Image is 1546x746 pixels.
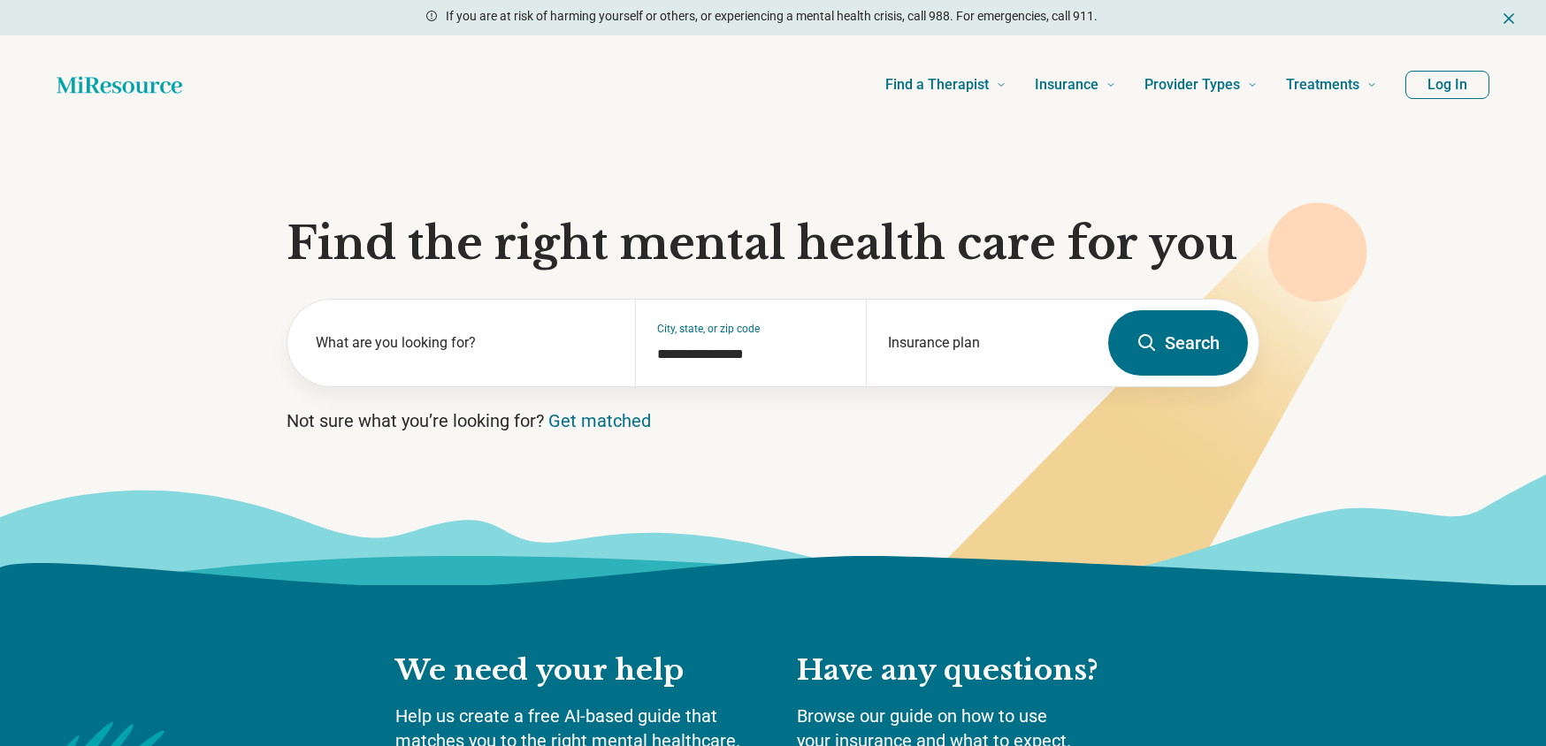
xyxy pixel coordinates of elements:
span: Provider Types [1144,72,1240,97]
label: What are you looking for? [316,332,614,354]
p: Not sure what you’re looking for? [287,408,1259,433]
a: Treatments [1286,49,1377,120]
a: Insurance [1035,49,1116,120]
a: Home page [57,67,182,103]
button: Dismiss [1500,7,1518,28]
h2: We need your help [395,652,762,689]
span: Find a Therapist [885,72,989,97]
h1: Find the right mental health care for you [287,217,1259,270]
a: Find a Therapist [885,49,1006,120]
button: Log In [1405,71,1489,99]
span: Insurance [1035,72,1098,97]
span: Treatments [1286,72,1359,97]
a: Provider Types [1144,49,1258,120]
a: Get matched [548,410,651,431]
p: If you are at risk of harming yourself or others, or experiencing a mental health crisis, call 98... [446,7,1098,26]
h2: Have any questions? [797,652,1151,689]
button: Search [1108,310,1248,376]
